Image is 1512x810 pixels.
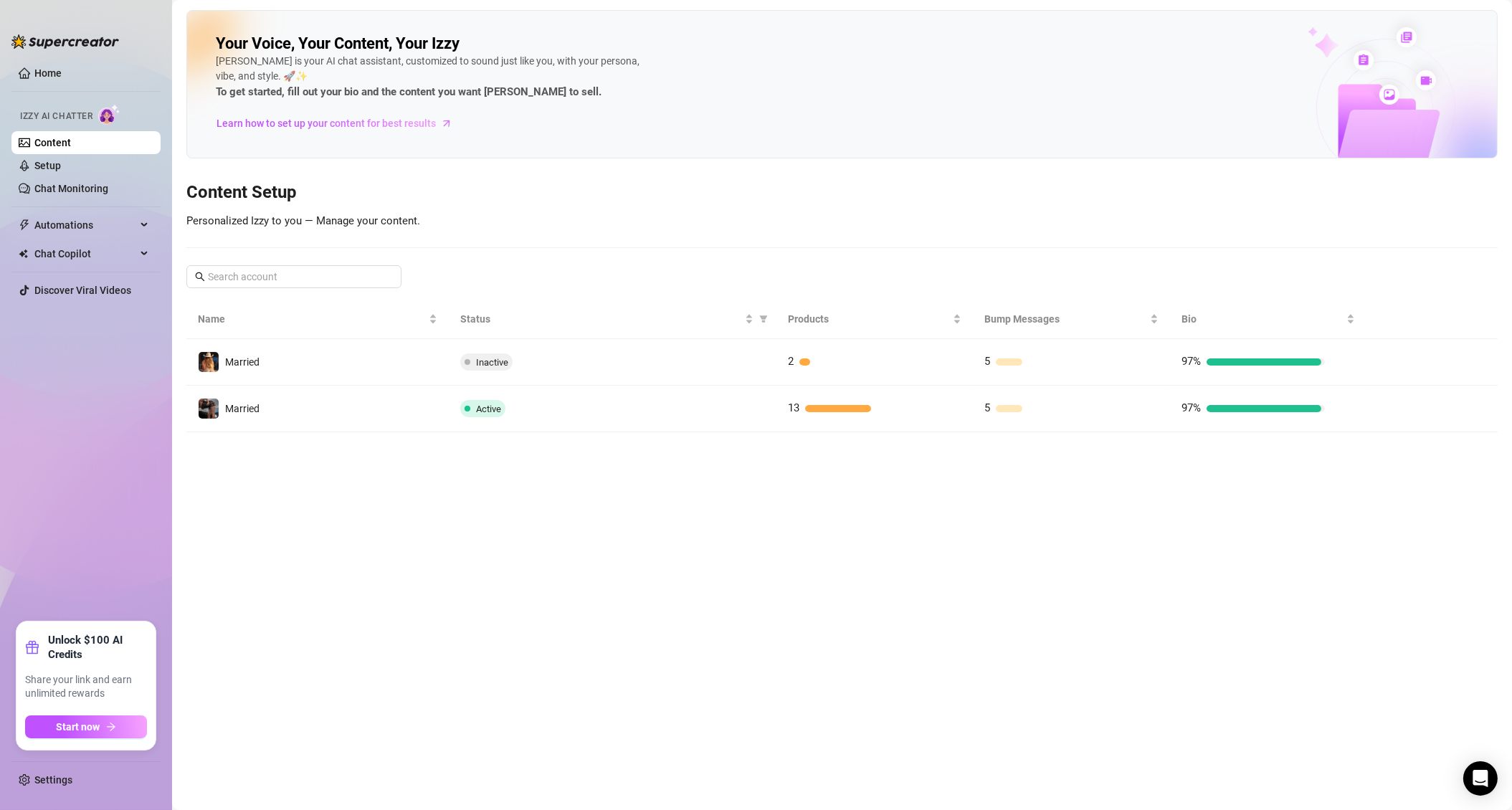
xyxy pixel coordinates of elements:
a: Settings [34,774,72,786]
span: search [195,272,205,282]
span: ️Married [225,403,260,414]
h3: Content Setup [186,181,1498,204]
span: 13 [788,401,799,414]
strong: Unlock $100 AI Credits [48,633,147,662]
span: Chat Copilot [34,242,136,265]
strong: To get started, fill out your bio and the content you want [PERSON_NAME] to sell. [216,85,602,98]
span: Start now [57,721,100,733]
span: 2 [788,355,794,368]
span: Inactive [476,357,508,368]
a: Discover Viral Videos [34,285,131,296]
img: ️Married [199,399,219,419]
th: Products [776,300,973,339]
span: 5 [984,401,990,414]
span: Status [460,311,742,327]
span: Married [225,356,260,368]
span: arrow-right [106,722,116,732]
span: Personalized Izzy to you — Manage your content. [186,214,420,227]
span: Share your link and earn unlimited rewards [25,673,147,701]
span: Bio [1181,311,1344,327]
span: gift [25,640,39,654]
h2: Your Voice, Your Content, Your Izzy [216,34,460,54]
th: Bump Messages [973,300,1169,339]
div: Open Intercom Messenger [1463,761,1498,796]
span: Active [476,404,501,414]
img: ai-chatter-content-library-cLFOSyPT.png [1275,11,1497,158]
th: Bio [1170,300,1366,339]
th: Name [186,300,449,339]
span: Automations [34,214,136,237]
span: 5 [984,355,990,368]
a: Content [34,137,71,148]
a: Learn how to set up your content for best results [216,112,463,135]
span: 97% [1181,401,1201,414]
input: Search account [208,269,381,285]
span: Bump Messages [984,311,1146,327]
span: thunderbolt [19,219,30,231]
a: Chat Monitoring [34,183,108,194]
button: Start nowarrow-right [25,715,147,738]
span: 97% [1181,355,1201,368]
a: Home [34,67,62,79]
span: Learn how to set up your content for best results [217,115,436,131]
span: Name [198,311,426,327]
span: arrow-right [439,116,454,130]
div: [PERSON_NAME] is your AI chat assistant, customized to sound just like you, with your persona, vi... [216,54,646,101]
span: filter [756,308,771,330]
span: Products [788,311,950,327]
img: AI Chatter [98,104,120,125]
span: filter [759,315,768,323]
th: Status [449,300,776,339]
img: logo-BBDzfeDw.svg [11,34,119,49]
img: Chat Copilot [19,249,28,259]
img: Married [199,352,219,372]
span: Izzy AI Chatter [20,110,92,123]
a: Setup [34,160,61,171]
